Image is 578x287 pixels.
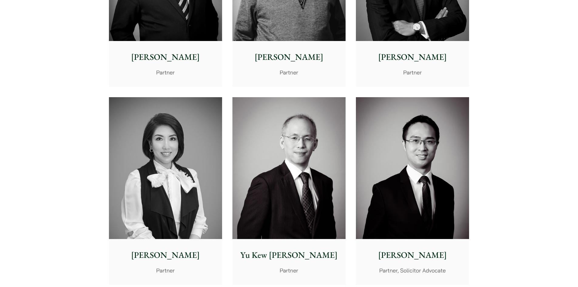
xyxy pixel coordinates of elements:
[237,51,341,63] p: [PERSON_NAME]
[356,97,469,285] a: [PERSON_NAME] Partner, Solicitor Advocate
[361,266,464,275] p: Partner, Solicitor Advocate
[114,249,217,261] p: [PERSON_NAME]
[114,68,217,77] p: Partner
[109,97,222,285] a: [PERSON_NAME] Partner
[361,249,464,261] p: [PERSON_NAME]
[361,51,464,63] p: [PERSON_NAME]
[232,97,346,285] a: Yu Kew [PERSON_NAME] Partner
[237,68,341,77] p: Partner
[237,266,341,275] p: Partner
[114,266,217,275] p: Partner
[237,249,341,261] p: Yu Kew [PERSON_NAME]
[114,51,217,63] p: [PERSON_NAME]
[361,68,464,77] p: Partner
